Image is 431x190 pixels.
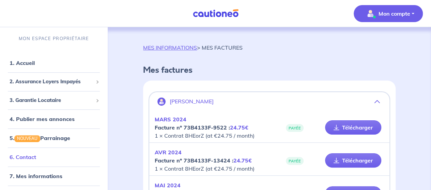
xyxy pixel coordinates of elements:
a: 7. Mes informations [10,173,62,179]
a: 6. Contact [10,154,36,160]
div: 2. Assurance Loyers Impayés [3,75,105,88]
a: MES INFORMATIONS [143,44,197,51]
p: > MES FACTURES [143,44,243,52]
p: Mon compte [379,10,410,18]
em: MARS 2024 [155,116,186,123]
p: 1 × Contrat 8HEorZ (at €24.75 / month) [155,115,269,140]
div: 3. Garantie Locataire [3,94,105,107]
strong: Facture nº 73B4133F-9522 : [155,124,248,131]
span: 2. Assurance Loyers Impayés [10,78,93,86]
em: MAI 2024 [155,182,181,189]
span: PAYÉE [286,124,304,132]
a: Télécharger [325,153,381,168]
div: 5.NOUVEAUParrainage [3,131,105,145]
button: [PERSON_NAME] [149,93,389,110]
p: MON ESPACE PROPRIÉTAIRE [19,35,89,42]
a: 1. Accueil [10,59,35,66]
em: AVR 2024 [155,149,182,156]
span: 3. Garantie Locataire [10,97,93,104]
img: illu_account.svg [157,98,166,106]
em: 24.75€ [230,124,248,131]
strong: Facture nº 73B4133F-13424 : [155,157,252,164]
div: 4. Publier mes annonces [3,112,105,126]
p: [PERSON_NAME] [170,98,214,105]
a: 4. Publier mes annonces [10,116,75,122]
p: 1 × Contrat 8HEorZ (at €24.75 / month) [155,148,269,173]
em: 24.75€ [233,157,252,164]
button: illu_account_valid_menu.svgMon compte [354,5,423,22]
img: Cautioneo [190,9,241,18]
a: 5.NOUVEAUParrainage [10,135,70,141]
img: illu_account_valid_menu.svg [365,8,376,19]
div: 6. Contact [3,150,105,164]
div: 1. Accueil [3,56,105,70]
span: PAYÉE [286,157,304,165]
div: 7. Mes informations [3,169,105,183]
a: Télécharger [325,120,381,135]
h4: Mes factures [143,65,396,75]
